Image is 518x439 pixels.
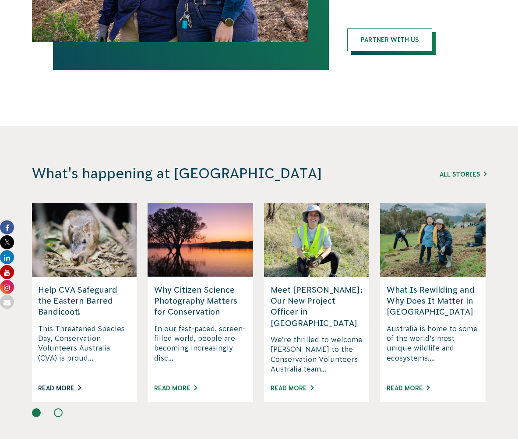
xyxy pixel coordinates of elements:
[154,284,247,318] h5: Why Citizen Science Photography Matters for Conservation
[387,385,430,392] a: Read More
[154,324,247,374] p: In our fast-paced, screen-filled world, people are becoming increasingly disc...
[271,385,314,392] a: Read More
[387,324,479,374] p: Australia is home to some of the world’s most unique wildlife and ecosystems....
[271,335,363,374] p: We’re thrilled to welcome [PERSON_NAME] to the Conservation Volunteers Australia team...
[347,28,432,51] a: Partner with us
[387,284,479,318] h5: What Is Rewilding and Why Does It Matter in [GEOGRAPHIC_DATA]
[271,284,363,329] h5: Meet [PERSON_NAME]: Our New Project Officer in [GEOGRAPHIC_DATA]
[154,385,197,392] a: Read More
[32,165,368,182] h3: What's happening at [GEOGRAPHIC_DATA]
[440,171,486,178] a: All Stories
[38,385,81,392] a: Read More
[38,284,130,318] h5: Help CVA Safeguard the Eastern Barred Bandicoot!
[38,324,130,374] p: This Threatened Species Day, Conservation Volunteers Australia (CVA) is proud...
